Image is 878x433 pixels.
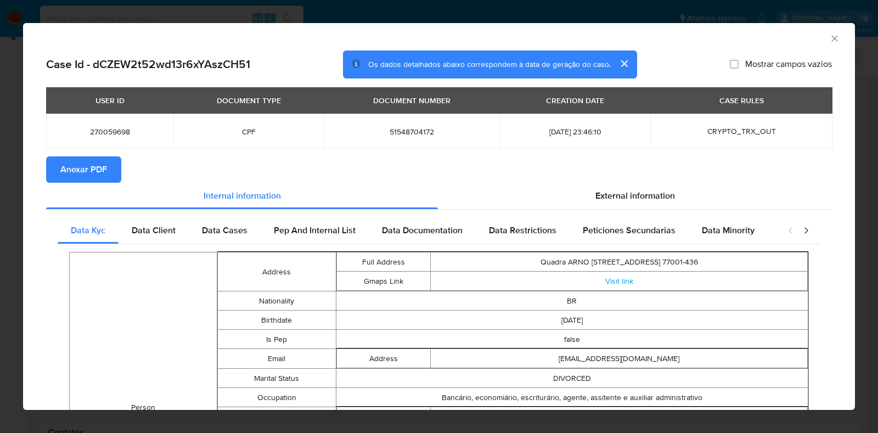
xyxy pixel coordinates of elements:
[431,349,808,368] td: [EMAIL_ADDRESS][DOMAIN_NAME]
[46,57,250,71] h2: Case Id - dCZEW2t52wd13r6xYAszCH51
[58,217,776,244] div: Detailed internal info
[23,23,855,410] div: closure-recommendation-modal
[336,388,808,407] td: Bancário, economiário, escriturário, agente, assitente e auxiliar administrativo
[336,330,808,349] td: false
[431,252,808,272] td: Quadra ARNO [STREET_ADDRESS] 77001-436
[489,224,556,237] span: Data Restrictions
[336,407,431,426] td: Area Code
[218,291,336,311] td: Nationality
[745,59,832,70] span: Mostrar campos vazios
[218,388,336,407] td: Occupation
[202,224,247,237] span: Data Cases
[218,252,336,291] td: Address
[46,156,121,183] button: Anexar PDF
[595,189,675,202] span: External information
[274,224,356,237] span: Pep And Internal List
[367,91,457,110] div: DOCUMENT NUMBER
[336,252,431,272] td: Full Address
[336,311,808,330] td: [DATE]
[59,127,160,137] span: 270059698
[336,272,431,291] td: Gmaps Link
[702,224,755,237] span: Data Minority
[218,311,336,330] td: Birthdate
[89,91,131,110] div: USER ID
[368,59,611,70] span: Os dados detalhados abaixo correspondem à data de geração do caso.
[337,127,487,137] span: 51548704172
[204,189,281,202] span: Internal information
[713,91,770,110] div: CASE RULES
[431,407,808,426] td: 62
[132,224,176,237] span: Data Client
[71,224,105,237] span: Data Kyc
[730,60,739,69] input: Mostrar campos vazios
[218,349,336,369] td: Email
[210,91,288,110] div: DOCUMENT TYPE
[336,369,808,388] td: DIVORCED
[583,224,676,237] span: Peticiones Secundarias
[707,126,776,137] span: CRYPTO_TRX_OUT
[336,349,431,368] td: Address
[829,33,839,43] button: Fechar a janela
[46,183,832,209] div: Detailed info
[611,50,637,77] button: cerrar
[218,330,336,349] td: Is Pep
[382,224,463,237] span: Data Documentation
[187,127,311,137] span: CPF
[60,158,107,182] span: Anexar PDF
[513,127,637,137] span: [DATE] 23:46:10
[218,369,336,388] td: Marital Status
[336,291,808,311] td: BR
[539,91,611,110] div: CREATION DATE
[605,275,633,286] a: Visit link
